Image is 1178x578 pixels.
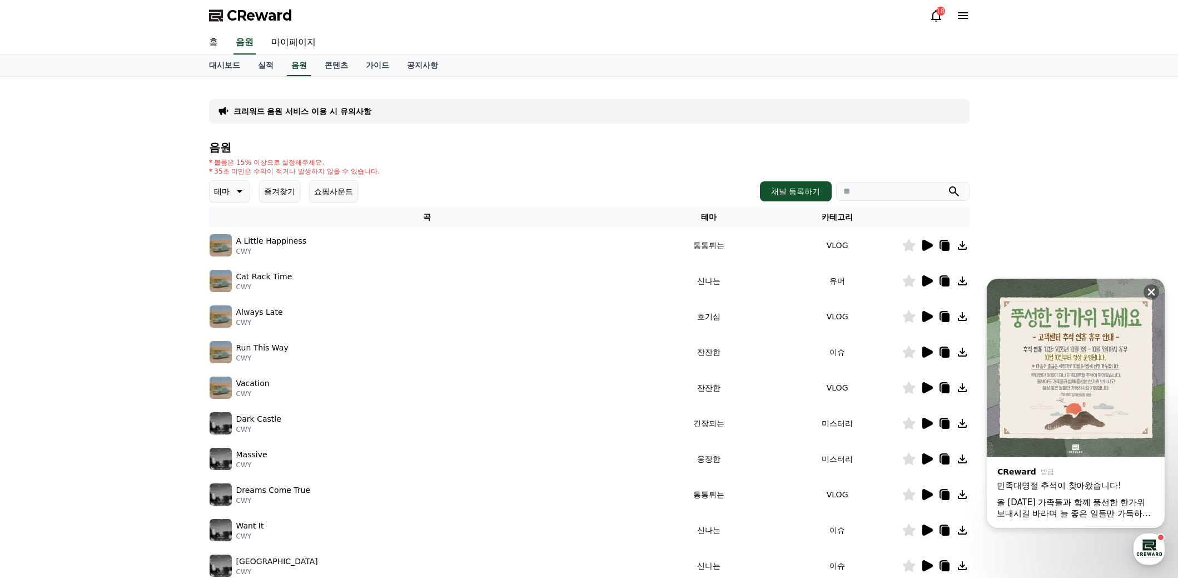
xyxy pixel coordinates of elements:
[236,520,264,532] p: Want It
[773,370,902,406] td: VLOG
[309,180,358,202] button: 쇼핑사운드
[236,449,267,461] p: Massive
[209,158,380,167] p: * 볼륨은 15% 이상으로 설정해주세요.
[236,532,264,541] p: CWY
[236,496,311,505] p: CWY
[645,263,773,299] td: 신나는
[236,378,270,389] p: Vacation
[236,342,289,354] p: Run This Way
[773,299,902,334] td: VLOG
[930,9,943,22] a: 18
[209,7,292,24] a: CReward
[209,207,645,228] th: 곡
[773,334,902,370] td: 이슈
[210,341,232,363] img: music
[249,55,282,76] a: 실적
[210,270,232,292] img: music
[233,31,256,55] a: 음원
[259,180,300,202] button: 즐겨찾기
[200,55,249,76] a: 대시보드
[236,556,318,567] p: [GEOGRAPHIC_DATA]
[645,228,773,263] td: 통통튀는
[287,55,311,76] a: 음원
[236,307,283,318] p: Always Late
[398,55,447,76] a: 공지사항
[236,413,281,425] p: Dark Castle
[773,441,902,477] td: 미스터리
[214,184,230,199] p: 테마
[773,263,902,299] td: 유머
[236,283,292,292] p: CWY
[773,512,902,548] td: 이슈
[760,181,831,201] button: 채널 등록하기
[210,377,232,399] img: music
[645,512,773,548] td: 신나는
[645,299,773,334] td: 호기심
[262,31,325,55] a: 마이페이지
[773,228,902,263] td: VLOG
[236,247,307,256] p: CWY
[936,7,945,16] div: 18
[645,477,773,512] td: 통통튀는
[316,55,357,76] a: 콘텐츠
[200,31,227,55] a: 홈
[773,477,902,512] td: VLOG
[210,448,232,470] img: music
[645,441,773,477] td: 웅장한
[236,318,283,327] p: CWY
[210,412,232,434] img: music
[236,389,270,398] p: CWY
[236,461,267,470] p: CWY
[209,167,380,176] p: * 35초 미만은 수익이 적거나 발생하지 않을 수 있습니다.
[210,234,232,256] img: music
[210,519,232,541] img: music
[645,334,773,370] td: 잔잔한
[645,370,773,406] td: 잔잔한
[209,180,250,202] button: 테마
[210,555,232,577] img: music
[210,483,232,506] img: music
[236,354,289,363] p: CWY
[773,207,902,228] th: 카테고리
[645,406,773,441] td: 긴장되는
[236,567,318,576] p: CWY
[227,7,292,24] span: CReward
[210,305,232,328] img: music
[236,271,292,283] p: Cat Rack Time
[236,485,311,496] p: Dreams Come True
[236,425,281,434] p: CWY
[645,207,773,228] th: 테마
[209,141,970,154] h4: 음원
[357,55,398,76] a: 가이드
[233,106,371,117] a: 크리워드 음원 서비스 이용 시 유의사항
[236,235,307,247] p: A Little Happiness
[773,406,902,441] td: 미스터리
